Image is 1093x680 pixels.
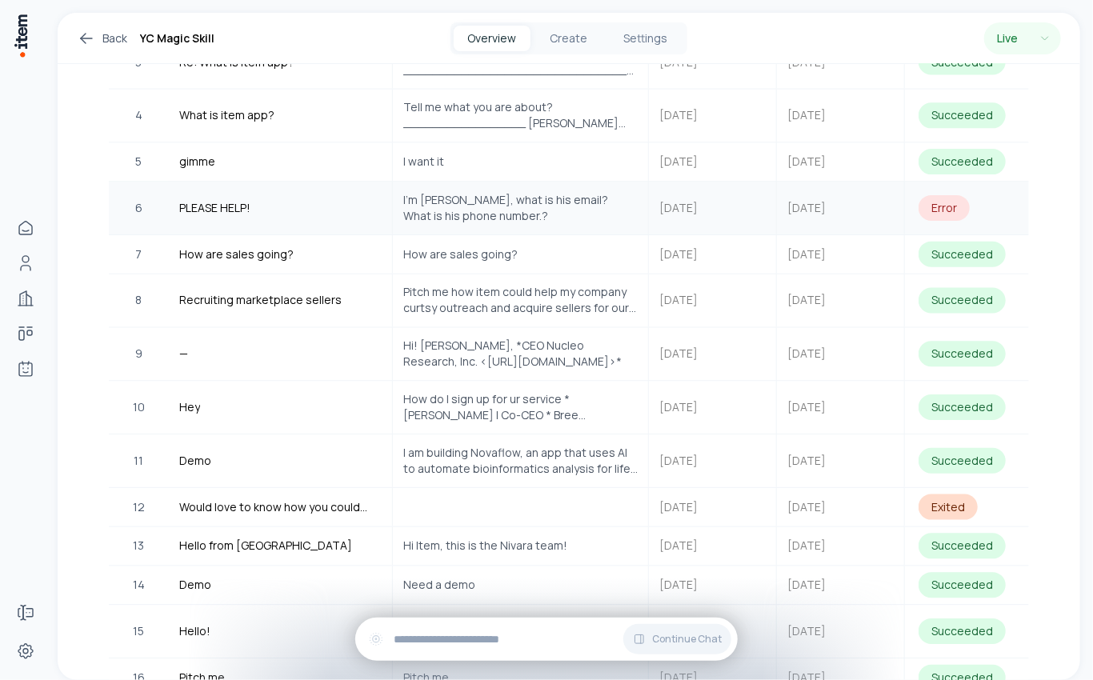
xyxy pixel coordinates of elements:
[136,153,142,170] span: 5
[355,618,738,661] div: Continue Chat
[403,338,638,370] span: Hi! [PERSON_NAME], *CEO Nucleo Research, Inc. <[URL][DOMAIN_NAME]>*
[133,398,145,416] span: 10
[134,452,144,470] span: 11
[454,26,530,51] button: Overview
[919,149,1006,174] div: Succeeded
[403,46,638,78] span: Sounds cool. Any yc deal you offer? ________________________________ From: YC Magic <[EMAIL_ADDRE...
[530,26,607,51] button: Create
[607,26,684,51] button: Settings
[136,292,142,310] span: 8
[133,576,145,594] span: 14
[919,341,1006,366] div: Succeeded
[919,448,1006,474] div: Succeeded
[179,106,274,124] span: What is item app?
[403,538,567,554] span: Hi Item, this is the Nivara team!
[134,622,145,640] span: 15
[10,212,42,244] a: Home
[919,494,978,520] div: Exited
[403,192,638,224] span: I’m [PERSON_NAME], what is his email? What is his phone number.?
[403,615,638,647] span: Howdy, how’s it going? Hope all is well. Cheers, [PERSON_NAME] CTO, Wardstone [EMAIL_ADDRESS][DOM...
[403,577,475,593] span: Need a demo
[77,29,127,48] a: Back
[133,498,145,516] span: 12
[403,154,444,170] span: I want it
[10,318,42,350] a: deals
[179,398,200,416] span: Hey
[136,246,142,263] span: 7
[623,624,731,654] button: Continue Chat
[10,247,42,279] a: Contacts
[403,99,638,131] span: Tell me what you are about? _________________ [PERSON_NAME] Co-Founder & CEO @Codyco E-Mail: [PER...
[179,199,250,217] span: PLEASE HELP!
[179,246,294,263] span: How are sales going?
[135,199,142,217] span: 6
[919,195,970,221] div: Error
[919,288,1006,314] div: Succeeded
[179,452,211,470] span: Demo
[403,246,518,262] span: How are sales going?
[919,572,1006,598] div: Succeeded
[134,538,145,555] span: 13
[136,54,142,71] span: 3
[403,285,638,317] span: Pitch me how item could help my company curtsy outreach and acquire sellers for our marketplace. ...
[179,538,352,555] span: Hello from [GEOGRAPHIC_DATA]
[179,622,210,640] span: Hello!
[403,391,638,423] span: How do I sign up for ur service *[PERSON_NAME] | Co-CEO * Bree Technologies M: [PHONE_NUMBER] E: ...
[919,394,1006,420] div: Succeeded
[919,50,1006,75] div: Succeeded
[10,597,42,629] a: Forms
[179,576,211,594] span: Demo
[10,635,42,667] a: Settings
[10,282,42,314] a: Companies
[179,292,342,310] span: Recruiting marketplace sellers
[140,29,214,48] h1: YC Magic Skill
[179,153,215,170] span: gimme
[135,345,142,362] span: 9
[179,498,382,516] span: Would love to know how you could help government
[919,242,1006,267] div: Succeeded
[919,534,1006,559] div: Succeeded
[919,102,1006,128] div: Succeeded
[135,106,142,124] span: 4
[179,345,188,362] span: —
[179,54,294,71] span: Re: What is item app?
[13,13,29,58] img: Item Brain Logo
[652,633,722,646] span: Continue Chat
[403,445,638,477] span: I am building Novaflow, an app that uses AI to automate bioinformatics analysis for life science ...
[10,353,42,385] a: Agents
[919,618,1006,644] div: Succeeded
